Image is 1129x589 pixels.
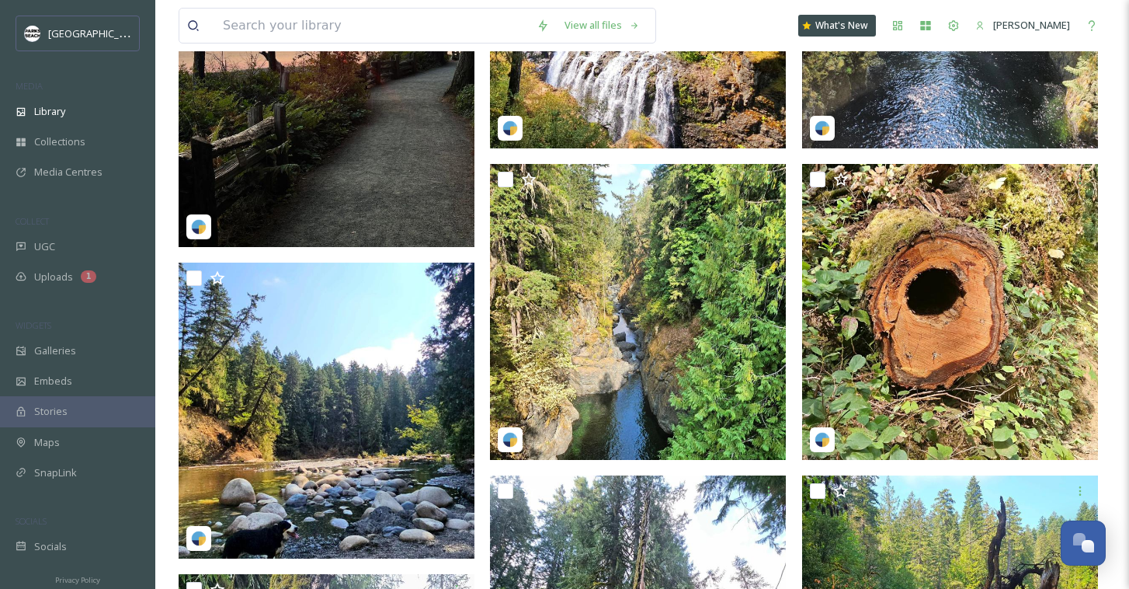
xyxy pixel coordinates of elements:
span: [GEOGRAPHIC_DATA] Tourism [48,26,187,40]
button: Open Chat [1061,521,1106,566]
a: Privacy Policy [55,570,100,588]
span: Stories [34,404,68,419]
span: UGC [34,239,55,254]
img: dabbevilacqua-17922475245016616.jpeg [179,263,474,559]
img: snapsea-logo.png [502,432,518,448]
span: MEDIA [16,80,43,92]
span: Privacy Policy [55,575,100,585]
img: snapsea-logo.png [191,219,207,235]
span: Collections [34,134,85,149]
span: Galleries [34,343,76,358]
a: View all files [557,10,648,40]
img: snapsea-logo.png [191,531,207,546]
span: Media Centres [34,165,102,179]
a: What's New [798,15,876,37]
img: snapsea-logo.png [815,432,830,448]
img: dabbevilacqua-18095189407727449.jpeg [490,164,786,460]
span: Maps [34,435,60,450]
span: SnapLink [34,465,77,480]
span: WIDGETS [16,319,51,331]
a: [PERSON_NAME] [967,10,1078,40]
img: snapsea-logo.png [502,120,518,136]
span: COLLECT [16,215,49,227]
span: [PERSON_NAME] [993,18,1070,32]
div: 1 [81,270,96,283]
span: Embeds [34,374,72,389]
input: Search your library [215,9,529,43]
img: snapsea-logo.png [815,120,830,136]
img: parks%20beach.jpg [25,26,40,41]
span: Socials [34,539,67,554]
span: Library [34,104,65,119]
span: Uploads [34,270,73,284]
span: SOCIALS [16,515,47,527]
img: dabbevilacqua-18078845770810807.jpeg [802,164,1098,460]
